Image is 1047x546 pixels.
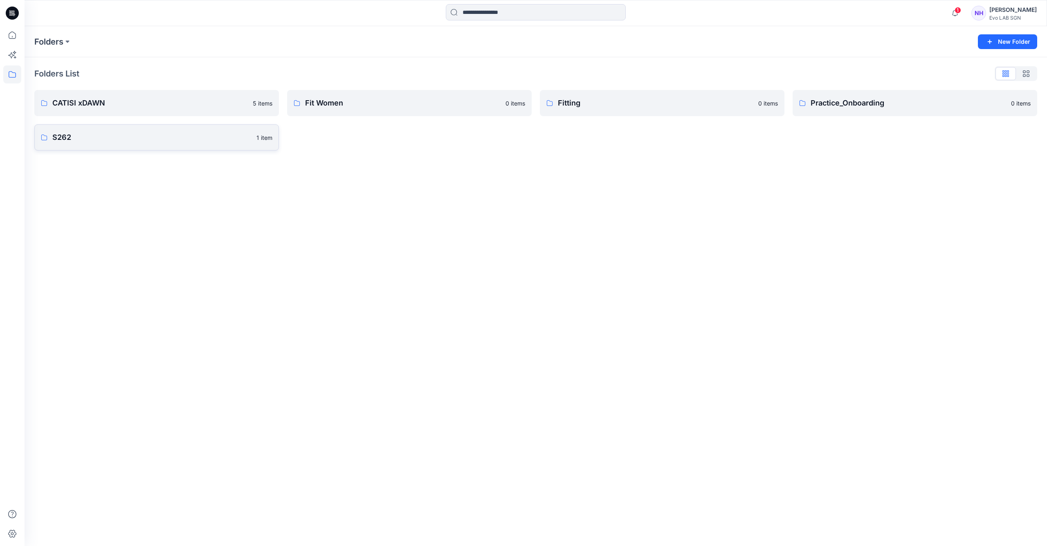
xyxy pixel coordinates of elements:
[253,99,272,108] p: 5 items
[811,97,1006,109] p: Practice_Onboarding
[978,34,1037,49] button: New Folder
[955,7,961,13] span: 1
[34,90,279,116] a: CATISI xDAWN5 items
[989,15,1037,21] div: Evo LAB SGN
[305,97,501,109] p: Fit Women
[793,90,1037,116] a: Practice_Onboarding0 items
[506,99,525,108] p: 0 items
[34,124,279,151] a: S2621 item
[34,36,63,47] a: Folders
[1011,99,1031,108] p: 0 items
[989,5,1037,15] div: [PERSON_NAME]
[34,67,79,80] p: Folders List
[256,133,272,142] p: 1 item
[287,90,532,116] a: Fit Women0 items
[758,99,778,108] p: 0 items
[540,90,784,116] a: Fitting0 items
[52,97,248,109] p: CATISI xDAWN
[558,97,753,109] p: Fitting
[971,6,986,20] div: NH
[52,132,252,143] p: S262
